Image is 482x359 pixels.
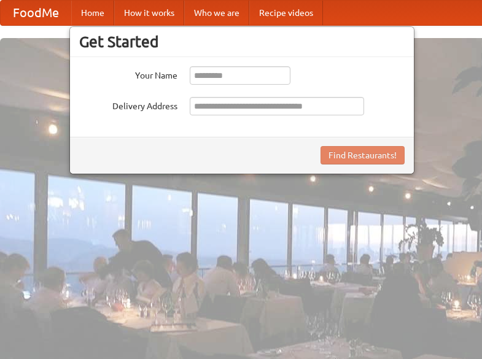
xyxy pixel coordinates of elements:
[79,33,405,51] h3: Get Started
[114,1,184,25] a: How it works
[79,66,177,82] label: Your Name
[321,146,405,164] button: Find Restaurants!
[1,1,71,25] a: FoodMe
[71,1,114,25] a: Home
[249,1,323,25] a: Recipe videos
[184,1,249,25] a: Who we are
[79,97,177,112] label: Delivery Address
